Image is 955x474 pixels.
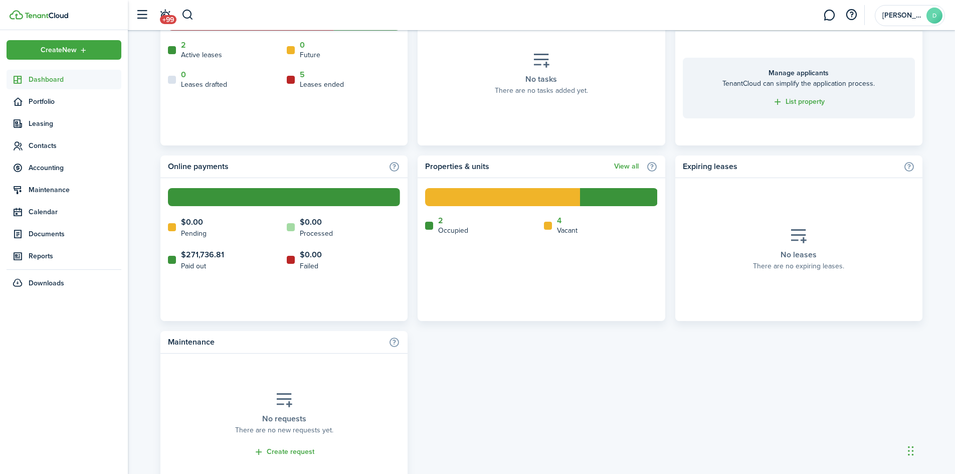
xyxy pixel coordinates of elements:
[7,246,121,266] a: Reports
[495,85,588,96] placeholder-description: There are no tasks added yet.
[300,216,333,228] home-widget-count: $0.00
[29,185,121,195] span: Maintenance
[820,3,839,28] a: Messaging
[181,50,222,60] home-widget-title: Active leases
[300,70,305,79] a: 5
[29,251,121,261] span: Reports
[300,50,320,60] home-widget-title: Future
[905,426,955,474] iframe: Chat Widget
[300,249,322,261] home-widget-count: $0.00
[181,216,207,228] home-widget-count: $0.00
[168,161,384,173] home-widget-title: Online payments
[235,425,333,435] placeholder-description: There are no new requests yet.
[29,140,121,151] span: Contacts
[926,8,942,24] avatar-text: D
[753,261,844,271] placeholder-description: There are no expiring leases.
[181,7,194,24] button: Search
[29,118,121,129] span: Leasing
[254,446,314,458] a: Create request
[10,10,23,20] img: TenantCloud
[693,68,905,78] home-placeholder-title: Manage applicants
[29,229,121,239] span: Documents
[181,249,224,261] home-widget-count: $271,736.81
[181,228,207,239] home-widget-title: Pending
[557,225,578,236] home-widget-title: Vacant
[843,7,860,24] button: Open resource center
[683,161,898,173] home-widget-title: Expiring leases
[29,74,121,85] span: Dashboard
[29,207,121,217] span: Calendar
[29,278,64,288] span: Downloads
[300,41,305,50] a: 0
[614,163,639,171] a: View all
[7,40,121,60] button: Open menu
[300,79,344,90] home-widget-title: Leases ended
[781,249,817,261] placeholder-title: No leases
[557,216,561,225] a: 4
[438,225,468,236] home-widget-title: Occupied
[29,96,121,107] span: Portfolio
[300,228,333,239] home-widget-title: Processed
[181,70,186,79] a: 0
[181,79,227,90] home-widget-title: Leases drafted
[181,41,186,50] a: 2
[168,336,384,348] home-widget-title: Maintenance
[438,216,443,225] a: 2
[525,73,557,85] placeholder-title: No tasks
[693,78,905,89] home-placeholder-description: TenantCloud can simplify the application process.
[25,13,68,19] img: TenantCloud
[181,261,224,271] home-widget-title: Paid out
[155,3,174,28] a: Notifications
[262,413,306,425] placeholder-title: No requests
[773,96,825,108] a: List property
[132,6,151,25] button: Open sidebar
[29,163,121,173] span: Accounting
[908,436,914,466] div: Drag
[300,261,322,271] home-widget-title: Failed
[41,47,77,54] span: Create New
[882,12,922,19] span: David
[160,15,176,24] span: +99
[425,161,609,173] home-widget-title: Properties & units
[7,70,121,89] a: Dashboard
